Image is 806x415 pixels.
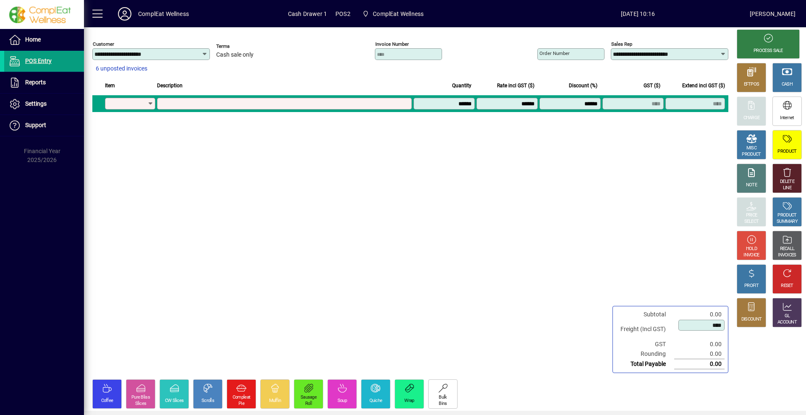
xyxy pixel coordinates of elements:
div: GL [785,313,790,319]
td: 0.00 [674,339,725,349]
div: DISCOUNT [741,316,762,323]
td: 0.00 [674,310,725,319]
span: Support [25,122,46,128]
td: Rounding [616,349,674,359]
a: Settings [4,94,84,115]
mat-label: Sales rep [611,41,632,47]
div: Internet [780,115,794,121]
div: Scrolls [201,398,214,404]
span: POS Entry [25,57,52,64]
span: Cash Drawer 1 [288,7,327,21]
mat-label: Customer [93,41,114,47]
div: Pure Bliss [131,394,150,401]
td: 0.00 [674,349,725,359]
td: Subtotal [616,310,674,319]
div: [PERSON_NAME] [750,7,796,21]
div: ComplEat Wellness [138,7,189,21]
span: ComplEat Wellness [373,7,424,21]
div: RESET [781,283,793,289]
div: Wrap [404,398,414,404]
div: SUMMARY [777,219,798,225]
span: Terms [216,44,267,49]
span: Quantity [452,81,471,90]
div: PRICE [746,212,757,219]
div: INVOICES [778,252,796,258]
div: CW Slices [165,398,184,404]
div: LINE [783,185,791,191]
td: 0.00 [674,359,725,369]
div: Bulk [439,394,447,401]
div: PROFIT [744,283,759,289]
button: 6 unposted invoices [92,61,151,76]
span: 6 unposted invoices [96,64,147,73]
div: PRODUCT [777,212,796,219]
span: Extend incl GST ($) [682,81,725,90]
span: Item [105,81,115,90]
div: INVOICE [743,252,759,258]
span: Rate incl GST ($) [497,81,534,90]
td: Freight (Incl GST) [616,319,674,339]
span: GST ($) [644,81,660,90]
div: CASH [782,81,793,88]
div: Roll [305,401,312,407]
div: MISC [746,145,756,151]
div: Coffee [101,398,113,404]
div: Slices [135,401,147,407]
div: PROCESS SALE [754,48,783,54]
div: EFTPOS [744,81,759,88]
span: Cash sale only [216,52,254,58]
div: Sausage [301,394,317,401]
span: Home [25,36,41,43]
span: ComplEat Wellness [359,6,427,21]
div: PRODUCT [742,151,761,158]
span: Settings [25,100,47,107]
div: CHARGE [743,115,760,121]
div: DELETE [780,179,794,185]
span: Description [157,81,183,90]
div: Muffin [269,398,281,404]
a: Reports [4,72,84,93]
div: RECALL [780,246,795,252]
div: Soup [338,398,347,404]
span: Reports [25,79,46,86]
div: Pie [238,401,244,407]
button: Profile [111,6,138,21]
div: SELECT [744,219,759,225]
a: Support [4,115,84,136]
span: [DATE] 10:16 [526,7,750,21]
div: Quiche [369,398,382,404]
span: POS2 [335,7,351,21]
div: PRODUCT [777,149,796,155]
mat-label: Order number [539,50,570,56]
div: Bins [439,401,447,407]
mat-label: Invoice number [375,41,409,47]
a: Home [4,29,84,50]
span: Discount (%) [569,81,597,90]
div: NOTE [746,182,757,188]
td: GST [616,339,674,349]
div: HOLD [746,246,757,252]
div: Compleat [233,394,250,401]
div: ACCOUNT [777,319,797,326]
td: Total Payable [616,359,674,369]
